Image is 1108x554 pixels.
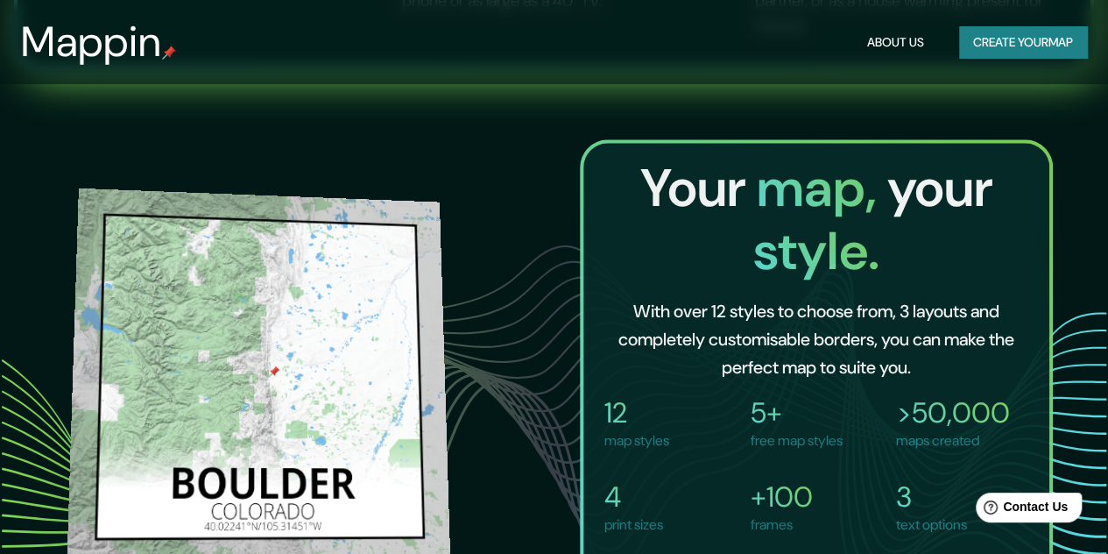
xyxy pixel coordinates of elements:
h4: 12 [604,395,669,430]
p: map styles [604,430,669,451]
button: About Us [860,26,931,59]
span: map, [757,153,886,223]
h4: >50,000 [896,395,1010,430]
h6: With over 12 styles to choose from, 3 layouts and completely customisable borders, you can make t... [611,297,1021,381]
p: text options [896,515,967,536]
button: Create yourmap [959,26,1087,59]
p: frames [750,515,812,536]
h4: 3 [896,479,967,515]
img: boulder.png [67,158,449,533]
h4: +100 [750,479,812,515]
p: print sizes [604,515,663,536]
h4: 4 [604,479,663,515]
img: mappin-pin [162,46,176,60]
p: maps created [896,430,1010,451]
span: style. [753,217,879,286]
h3: Mappin [21,18,162,67]
p: free map styles [750,430,842,451]
h2: Your your [597,157,1035,283]
h4: 5+ [750,395,842,430]
iframe: Help widget launcher [952,486,1089,535]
